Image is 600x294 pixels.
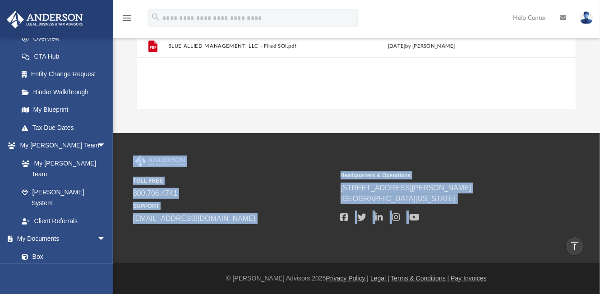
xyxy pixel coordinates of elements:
[4,11,86,28] img: Anderson Advisors Platinum Portal
[370,275,389,282] a: Legal |
[388,44,406,49] span: [DATE]
[151,12,161,22] i: search
[122,13,133,23] i: menu
[97,230,115,248] span: arrow_drop_down
[133,177,334,185] small: TOLL FREE
[338,42,505,51] div: by [PERSON_NAME]
[13,47,120,65] a: CTA Hub
[13,101,115,119] a: My Blueprint
[13,30,120,48] a: Overview
[133,189,177,197] a: 800.706.4741
[122,17,133,23] a: menu
[13,183,115,212] a: [PERSON_NAME] System
[341,171,542,179] small: Headquarters & Operations
[391,275,449,282] a: Terms & Conditions |
[97,137,115,155] span: arrow_drop_down
[133,215,255,222] a: [EMAIL_ADDRESS][DOMAIN_NAME]
[133,202,334,210] small: SUPPORT
[13,119,120,137] a: Tax Due Dates
[133,156,187,167] img: Anderson Advisors Platinum Portal
[580,11,593,24] img: User Pic
[13,212,115,230] a: Client Referrals
[341,195,456,202] a: [GEOGRAPHIC_DATA][US_STATE]
[451,275,486,282] a: Pay Invoices
[168,43,335,49] button: BLUE ALLIED MANAGEMENT, LLC - Filed SOI.pdf
[113,274,600,283] div: © [PERSON_NAME] Advisors 2025
[565,237,584,256] a: vertical_align_top
[569,240,580,251] i: vertical_align_top
[341,184,471,192] a: [STREET_ADDRESS][PERSON_NAME]
[6,137,115,155] a: My [PERSON_NAME] Teamarrow_drop_down
[13,154,111,183] a: My [PERSON_NAME] Team
[6,230,115,248] a: My Documentsarrow_drop_down
[13,83,120,101] a: Binder Walkthrough
[326,275,369,282] a: Privacy Policy |
[13,248,111,266] a: Box
[13,65,120,83] a: Entity Change Request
